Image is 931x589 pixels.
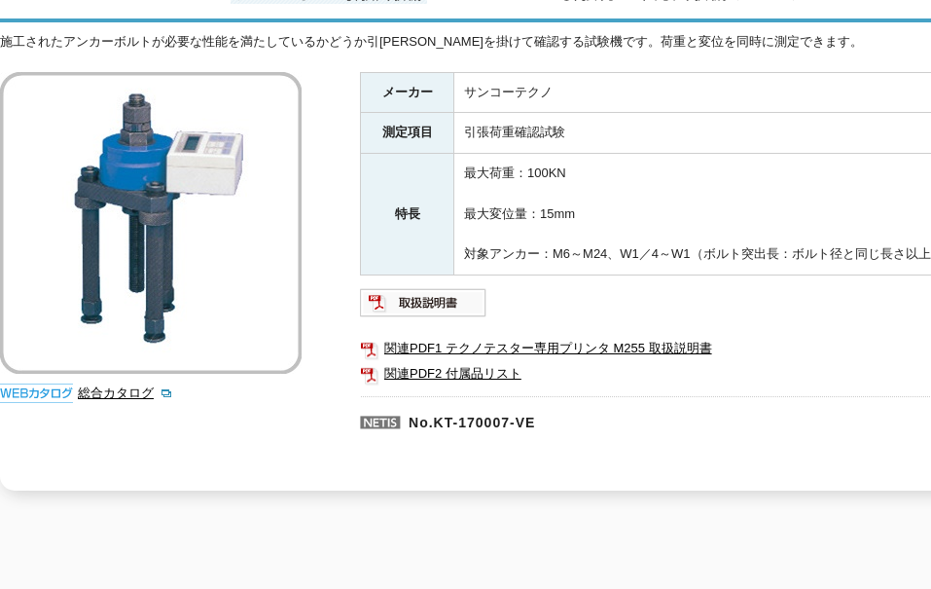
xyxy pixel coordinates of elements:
th: 測定項目 [361,113,454,154]
th: メーカー [361,72,454,113]
p: No.KT-170007-VE [360,396,821,443]
img: 取扱説明書 [360,287,487,318]
a: 取扱説明書 [360,300,487,314]
a: 総合カタログ [78,386,173,400]
th: 特長 [361,154,454,276]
